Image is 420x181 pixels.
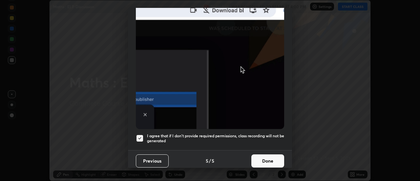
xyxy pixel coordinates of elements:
[206,157,208,164] h4: 5
[251,154,284,168] button: Done
[136,154,169,168] button: Previous
[147,133,284,144] h5: I agree that if I don't provide required permissions, class recording will not be generated
[212,157,214,164] h4: 5
[209,157,211,164] h4: /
